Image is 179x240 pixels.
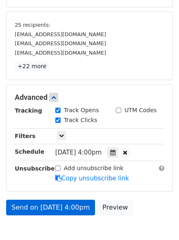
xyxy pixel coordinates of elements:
[6,200,95,215] a: Send on [DATE] 4:00pm
[15,107,42,114] strong: Tracking
[15,165,55,172] strong: Unsubscribe
[55,175,129,182] a: Copy unsubscribe link
[15,148,44,155] strong: Schedule
[15,31,106,37] small: [EMAIL_ADDRESS][DOMAIN_NAME]
[64,106,99,115] label: Track Opens
[15,50,106,56] small: [EMAIL_ADDRESS][DOMAIN_NAME]
[64,116,97,125] label: Track Clicks
[15,22,50,28] small: 25 recipients:
[64,164,124,173] label: Add unsubscribe link
[138,201,179,240] iframe: Chat Widget
[125,106,156,115] label: UTM Codes
[15,93,164,102] h5: Advanced
[15,61,49,72] a: +22 more
[15,40,106,46] small: [EMAIL_ADDRESS][DOMAIN_NAME]
[15,133,36,139] strong: Filters
[97,200,133,215] a: Preview
[55,149,102,156] span: [DATE] 4:00pm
